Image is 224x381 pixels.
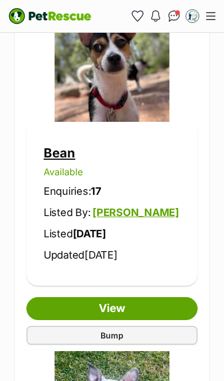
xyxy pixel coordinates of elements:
ul: Account quick links [128,7,202,25]
p: Listed By: [44,205,180,220]
span: Bump [101,329,123,341]
button: Notifications [146,7,165,25]
strong: 17 [91,185,101,197]
span: Available [44,166,83,178]
button: My account [183,7,202,25]
a: Favourites [128,7,146,25]
img: Kira Williams profile pic [187,10,198,22]
a: View [26,297,198,320]
a: [PERSON_NAME] [92,206,179,218]
a: PetRescue [9,8,91,24]
img: logo-e224e6f780fb5917bec1dbf3a21bbac754714ae5b6737aabdf751b685950b380.svg [9,8,91,24]
p: Updated [44,247,180,263]
img: chat-41dd97257d64d25036548639549fe6c8038ab92f7586957e7f3b1b290dea8141.svg [168,10,180,22]
p: Enquiries: [44,183,180,199]
a: Bump [26,326,198,345]
a: Conversations [165,7,183,25]
strong: [DATE] [73,228,107,240]
p: Listed [44,226,180,241]
span: [DATE] [84,249,118,261]
button: Menu [202,7,220,25]
a: Bean [44,145,75,160]
img: notifications-46538b983faf8c2785f20acdc204bb7945ddae34d4c08c2a6579f10ce5e182be.svg [151,10,160,22]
